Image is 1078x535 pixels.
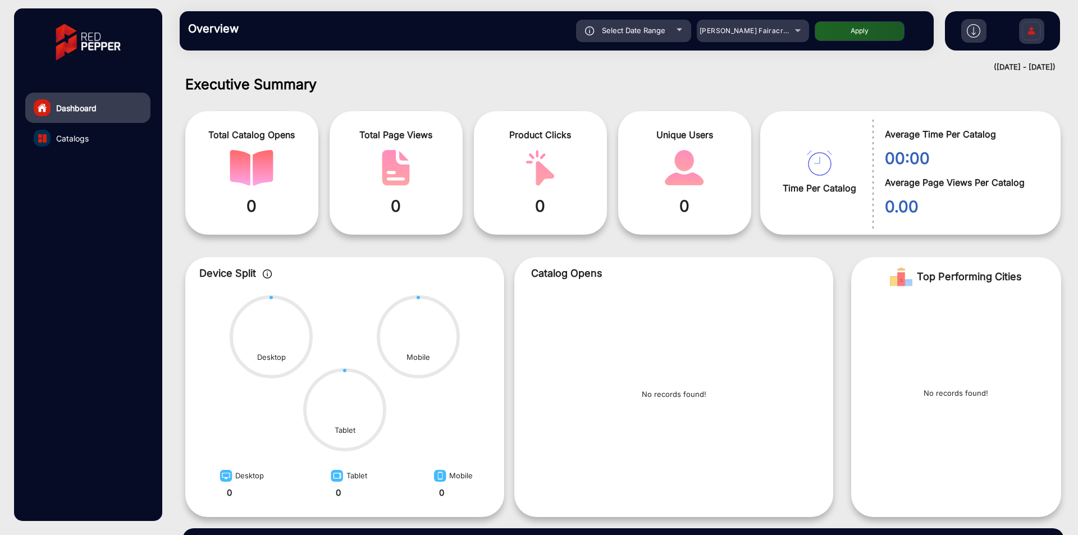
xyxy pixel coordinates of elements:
div: Desktop [217,466,264,487]
span: 0 [627,194,743,218]
div: Mobile [406,352,430,363]
img: Rank image [890,266,912,288]
span: 0 [338,194,454,218]
img: Sign%20Up.svg [1020,13,1043,52]
img: catalog [807,150,832,176]
div: Desktop [257,352,286,363]
span: 0.00 [885,195,1044,218]
img: h2download.svg [967,24,980,38]
img: catalog [663,150,706,186]
span: Select Date Range [602,26,665,35]
img: catalog [374,150,418,186]
span: 0 [482,194,599,218]
span: [PERSON_NAME] Fairacre Farms [700,26,811,35]
span: Total Catalog Opens [194,128,310,141]
span: Device Split [199,267,256,279]
div: ([DATE] - [DATE]) [168,62,1056,73]
img: catalog [38,134,47,143]
div: Mobile [431,466,473,487]
img: image [327,469,346,487]
span: Dashboard [56,102,97,114]
span: Product Clicks [482,128,599,141]
p: No records found! [924,388,988,399]
p: Catalog Opens [531,266,816,281]
span: 0 [194,194,310,218]
img: vmg-logo [48,14,129,70]
span: 00:00 [885,147,1044,170]
p: No records found! [642,389,706,400]
a: Catalogs [25,123,150,153]
strong: 0 [227,487,232,498]
img: image [431,469,449,487]
img: image [217,469,235,487]
span: Top Performing Cities [917,266,1022,288]
img: icon [263,269,272,278]
span: Average Page Views Per Catalog [885,176,1044,189]
span: Catalogs [56,132,89,144]
a: Dashboard [25,93,150,123]
div: Tablet [335,425,355,436]
img: catalog [518,150,562,186]
span: Unique Users [627,128,743,141]
div: Tablet [327,466,367,487]
button: Apply [815,21,905,41]
span: Total Page Views [338,128,454,141]
h3: Overview [188,22,345,35]
strong: 0 [439,487,444,498]
img: home [37,103,47,113]
img: catalog [230,150,273,186]
h1: Executive Summary [185,76,1061,93]
span: Average Time Per Catalog [885,127,1044,141]
strong: 0 [336,487,341,498]
img: icon [585,26,595,35]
